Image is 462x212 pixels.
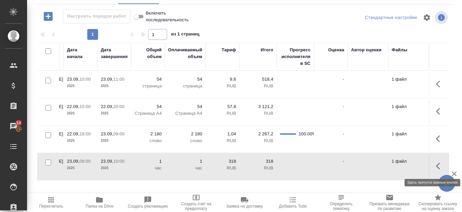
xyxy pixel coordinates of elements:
[243,83,273,89] p: RUB
[135,158,162,165] p: 1
[392,47,407,53] div: Файлы
[79,159,91,164] p: 09:00
[67,83,94,89] p: 2025
[101,137,128,144] p: 2025
[261,47,273,53] div: Итого
[432,76,448,92] button: Здесь прячутся важные кнопки
[135,103,162,110] p: 54
[209,158,236,165] p: 318
[243,165,273,171] p: RUB
[243,158,273,165] p: 318
[113,77,124,82] p: 11:00
[168,165,202,171] p: час
[135,47,162,60] div: Общий объем
[328,47,344,53] div: Оценка
[67,77,79,82] p: 23.09,
[124,193,172,212] button: Создать рекламацию
[243,76,273,83] p: 518,4
[113,131,124,136] p: 09:00
[432,131,448,147] button: Здесь прячутся важные кнопки
[12,120,25,126] span: 14
[79,131,91,136] p: 18:00
[414,193,462,212] button: Скопировать ссылку на оценку заказа
[168,158,202,165] p: 1
[67,131,79,136] p: 22.09,
[243,131,273,137] p: 2 267,2
[343,159,344,164] a: -
[363,12,419,23] div: split button
[280,47,310,67] div: Прогресс исполнителя в SC
[243,103,273,110] p: 3 121,2
[438,175,455,192] button: 🙏
[101,104,113,109] p: 22.09,
[101,77,113,82] p: 23.09,
[209,110,236,117] p: RUB
[135,110,162,117] p: Страница А4
[101,110,128,117] p: 2025
[209,103,236,110] p: 57,8
[243,110,273,117] p: RUB
[226,204,263,209] span: Заявка на доставку
[135,83,162,89] p: страница
[419,9,435,26] span: Настроить таблицу
[435,11,449,24] span: Посмотреть информацию
[67,159,79,164] p: 23.09,
[101,159,113,164] p: 23.09,
[128,204,168,209] span: Создать рекламацию
[101,165,128,171] p: 2025
[168,83,202,89] p: страница
[101,131,113,136] p: 23.09,
[113,104,124,109] p: 20:00
[67,110,94,117] p: 2025
[209,76,236,83] p: 9,6
[351,47,382,53] div: Автор оценки
[39,204,63,209] span: Пересчитать
[392,158,425,165] p: 1 файл
[321,202,361,211] span: Определить тематику
[168,110,202,117] p: Страница А4
[86,204,113,209] span: Папка на Drive
[135,76,162,83] p: 54
[168,103,202,110] p: 54
[135,165,162,171] p: час
[418,202,458,211] span: Скопировать ссылку на оценку заказа
[67,104,79,109] p: 22.09,
[279,204,307,209] span: Добавить Todo
[222,47,236,53] div: Тариф
[176,202,216,211] span: Создать счет на предоплату
[299,131,310,137] div: 100.00%
[39,9,57,23] button: Добавить работу
[392,103,425,110] p: 1 файл
[343,131,344,136] a: -
[79,77,91,82] p: 10:00
[168,131,202,137] p: 2 180
[343,104,344,109] a: -
[67,47,94,60] div: Дата начала
[317,193,365,212] button: Определить тематику
[269,193,317,212] button: Добавить Todo
[168,47,202,60] div: Оплачиваемый объем
[209,137,236,144] p: RUB
[75,193,124,212] button: Папка на Drive
[209,83,236,89] p: RUB
[135,131,162,137] p: 2 180
[441,176,453,190] span: 🙏
[369,202,410,211] span: Призвать менеджера по развитию
[172,193,221,212] button: Создать счет на предоплату
[113,159,124,164] p: 10:00
[101,47,128,60] div: Дата завершения
[365,193,414,212] button: Призвать менеджера по развитию
[209,165,236,171] p: RUB
[101,83,128,89] p: 2025
[135,137,162,144] p: слово
[209,131,236,137] p: 1,04
[67,165,94,171] p: 2025
[168,76,202,83] p: 54
[67,137,94,144] p: 2025
[243,137,273,144] p: RUB
[343,77,344,82] a: -
[168,137,202,144] p: слово
[392,76,425,83] p: 1 файл
[27,193,75,212] button: Пересчитать
[79,104,91,109] p: 15:00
